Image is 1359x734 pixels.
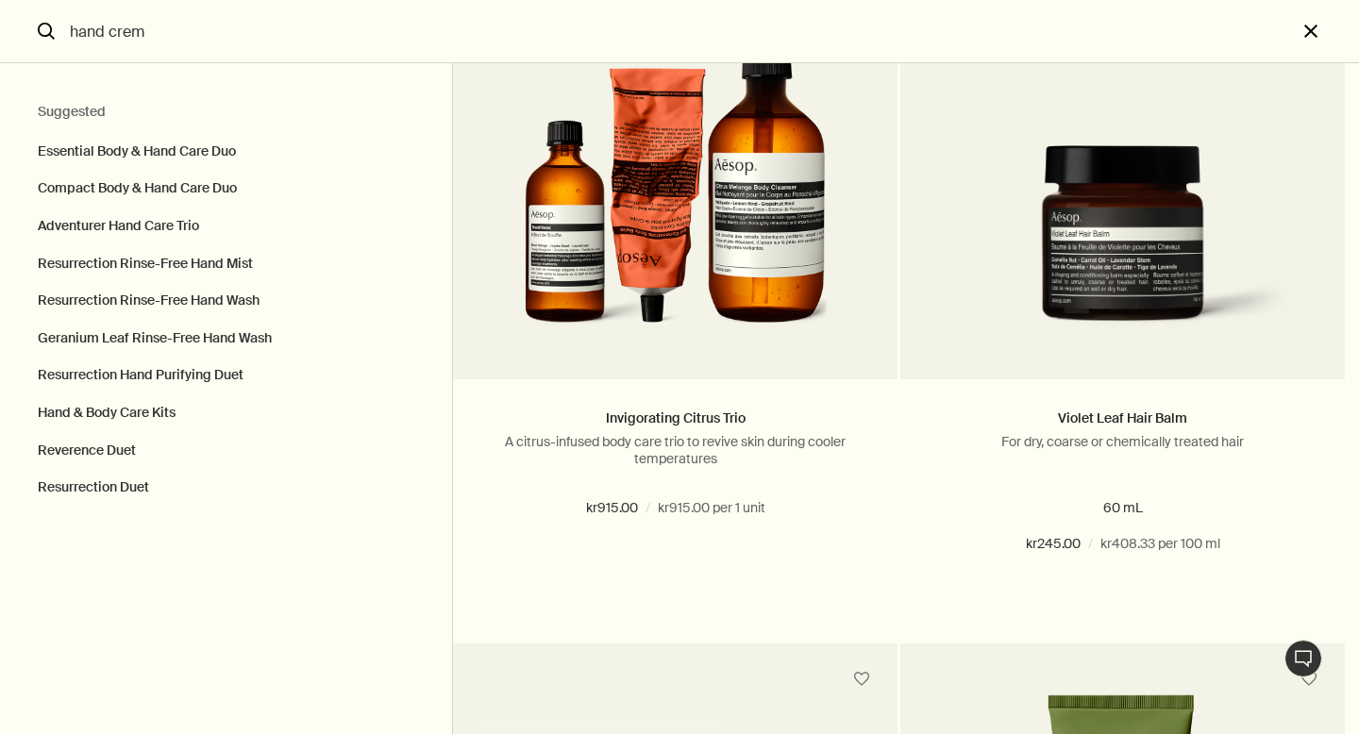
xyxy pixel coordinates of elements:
span: / [1088,533,1093,556]
a: Violet Leaf Hair Balm in amber jar [900,2,1345,379]
span: kr408.33 per 100 ml [1100,533,1220,556]
a: Invigorating Citrus Trio [606,409,746,426]
p: For dry, coarse or chemically treated hair [929,433,1317,450]
span: kr245.00 [1026,533,1081,556]
span: kr915.00 [586,497,638,520]
span: kr915.00 per 1 unit [658,497,765,520]
span: / [646,497,650,520]
a: Citrus cool weather products [453,2,898,379]
button: Save to cabinet [1292,662,1326,696]
p: A citrus-infused body care trio to revive skin during cooler temperatures [481,433,869,467]
h2: Suggested [38,101,414,124]
button: Live Assistance [1284,640,1322,677]
a: Violet Leaf Hair Balm [1058,409,1187,426]
button: Save to cabinet [845,662,879,696]
img: Citrus cool weather products [522,2,830,351]
img: Violet Leaf Hair Balm in amber jar [929,145,1317,351]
